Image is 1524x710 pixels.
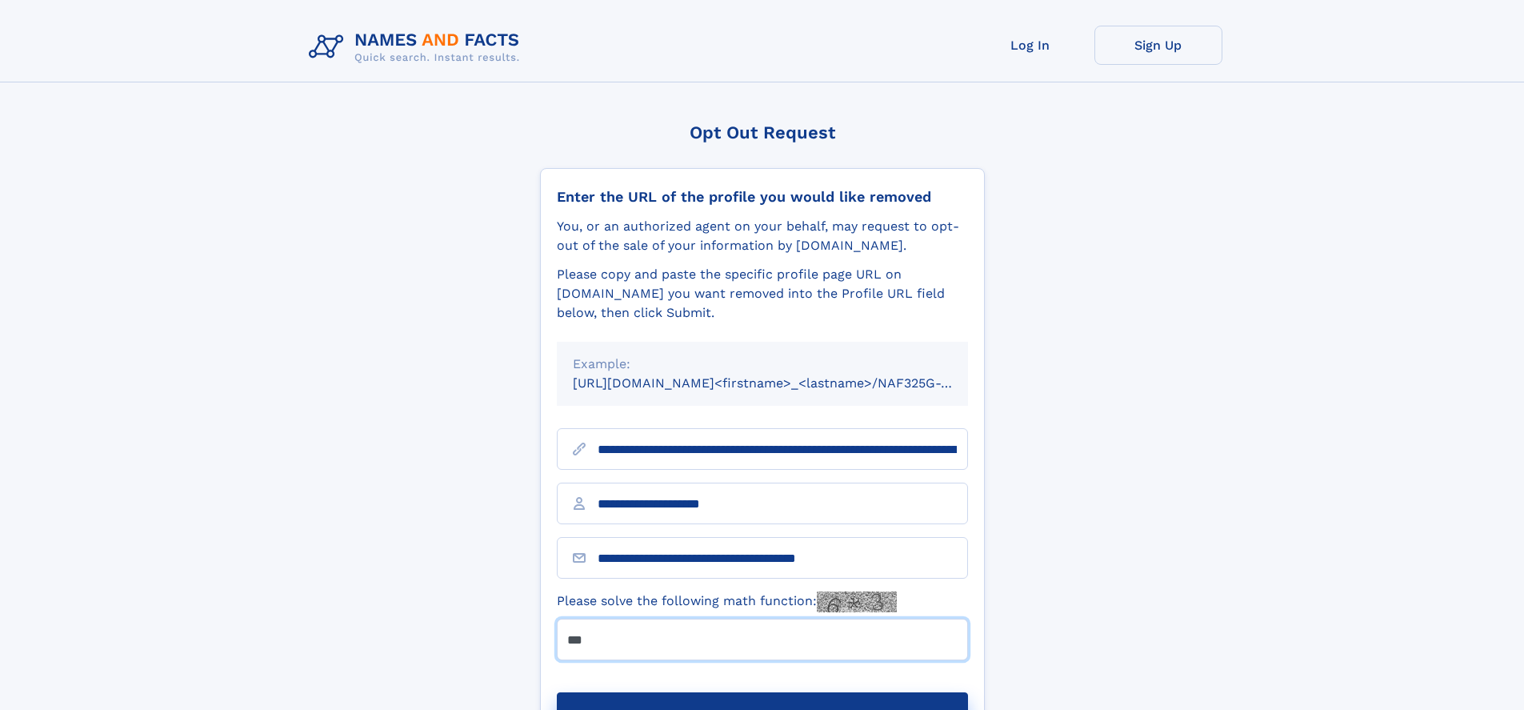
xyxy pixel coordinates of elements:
[573,375,998,391] small: [URL][DOMAIN_NAME]<firstname>_<lastname>/NAF325G-xxxxxxxx
[1094,26,1222,65] a: Sign Up
[540,122,985,142] div: Opt Out Request
[557,592,897,612] label: Please solve the following math function:
[302,26,533,69] img: Logo Names and Facts
[573,355,952,374] div: Example:
[557,188,968,206] div: Enter the URL of the profile you would like removed
[966,26,1094,65] a: Log In
[557,217,968,255] div: You, or an authorized agent on your behalf, may request to opt-out of the sale of your informatio...
[557,265,968,323] div: Please copy and paste the specific profile page URL on [DOMAIN_NAME] you want removed into the Pr...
